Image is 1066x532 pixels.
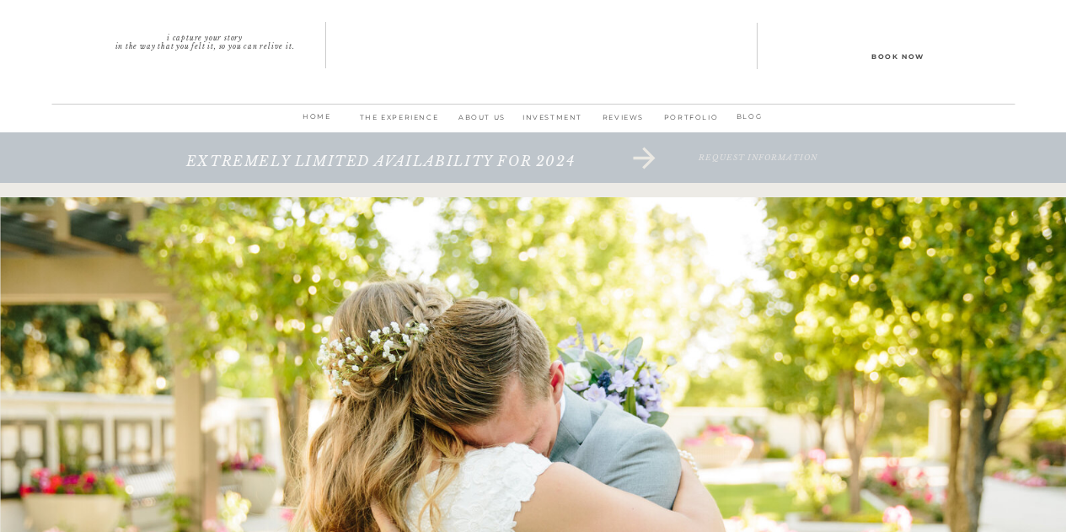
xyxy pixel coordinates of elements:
a: home [295,110,340,133]
a: PORTFOLIO [659,110,724,134]
a: extremely limited availability for 2024 [130,153,632,187]
a: Book Now [822,50,974,62]
p: I capture your story in the way that you felt it, so you can relive it. [84,34,326,46]
a: BLOG [727,110,772,126]
a: I capture your storyin the way that you felt it, so you can relive it. [84,34,326,46]
a: ABOUT us [447,110,517,134]
a: request information [610,153,908,187]
a: INVESTMENT [517,110,588,134]
a: REVIEWS [588,110,659,134]
a: THE EXPERIENCE [351,110,447,134]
